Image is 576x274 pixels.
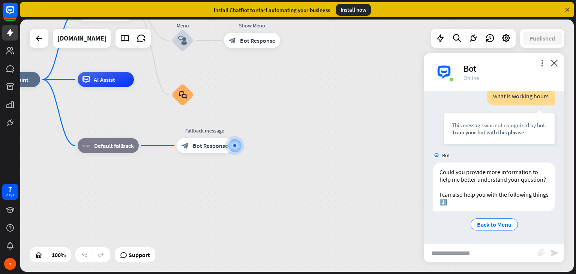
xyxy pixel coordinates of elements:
span: Bot Response [240,37,275,44]
span: AI Assist [94,76,115,83]
div: Train your bot with this phrase. [452,129,546,136]
i: block_user_input [178,36,187,45]
div: Could you provide more information to help me better understand your question? I can also help yo... [433,163,555,211]
span: Back to Menu [477,221,511,228]
i: block_attachment [537,249,545,256]
button: Published [523,32,562,45]
div: 100% [49,249,68,261]
div: Y [4,258,16,270]
div: Menu [160,22,205,29]
span: Bot Response [193,142,228,149]
div: what is working hours [487,87,555,105]
div: Install now [336,4,371,16]
button: Open LiveChat chat widget [6,3,28,26]
i: block_bot_response [181,142,189,149]
div: Bot [463,63,555,74]
div: Online [463,74,555,81]
div: days [6,193,14,198]
div: Fallback message [171,127,238,134]
div: naturenest.42web.io [57,29,106,48]
div: Install ChatBot to start automating your business [214,6,330,14]
span: Default fallback [94,142,134,149]
i: send [550,248,559,257]
span: Support [129,249,150,261]
i: block_bot_response [229,37,236,44]
div: 7 [8,186,12,193]
i: more_vert [538,59,546,66]
i: close [550,59,558,66]
i: block_fallback [82,142,90,149]
i: block_faq [179,91,187,99]
div: This message was not recognized by bot. [452,122,546,129]
div: Show Menu [218,22,286,29]
a: 7 days [2,184,18,200]
span: Bot [442,152,450,159]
